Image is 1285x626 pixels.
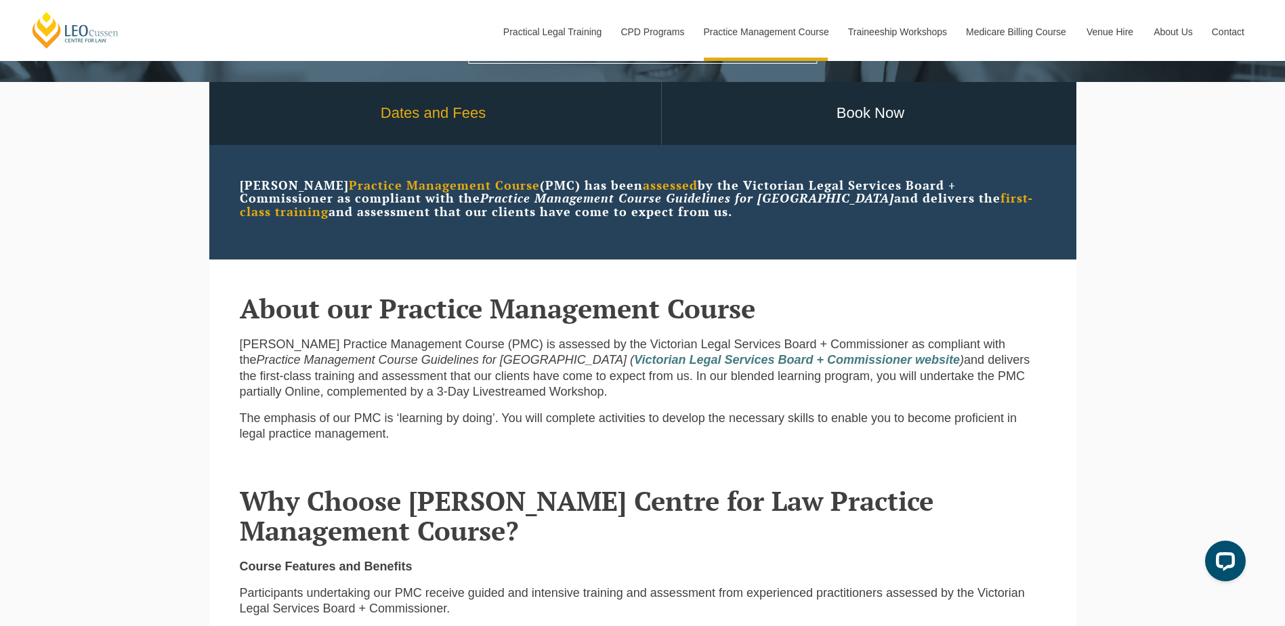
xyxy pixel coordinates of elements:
h2: Why Choose [PERSON_NAME] Centre for Law Practice Management Course? [240,486,1046,545]
a: [PERSON_NAME] Centre for Law [30,11,121,49]
a: Book Now [662,82,1080,145]
a: Contact [1202,3,1255,61]
iframe: LiveChat chat widget [1194,535,1251,592]
strong: first-class training [240,190,1033,220]
p: Participants undertaking our PMC receive guided and intensive training and assessment from experi... [240,585,1046,617]
p: [PERSON_NAME] Practice Management Course (PMC) is assessed by the Victorian Legal Services Board ... [240,337,1046,400]
strong: assessed [643,177,698,193]
strong: Practice Management Course [349,177,540,193]
strong: Course Features and Benefits [240,560,413,573]
a: Victorian Legal Services Board + Commissioner website [634,353,960,367]
a: Practical Legal Training [493,3,611,61]
a: About Us [1143,3,1202,61]
a: Practice Management Course [694,3,838,61]
a: Traineeship Workshops [838,3,956,61]
em: Practice Management Course Guidelines for [GEOGRAPHIC_DATA] ( ) [257,353,965,367]
h2: About our Practice Management Course [240,293,1046,323]
a: Venue Hire [1076,3,1143,61]
p: The emphasis of our PMC is ‘learning by doing’. You will complete activities to develop the neces... [240,411,1046,442]
a: Dates and Fees [206,82,661,145]
em: Practice Management Course Guidelines for [GEOGRAPHIC_DATA] [480,190,894,206]
a: Medicare Billing Course [956,3,1076,61]
a: CPD Programs [610,3,693,61]
p: [PERSON_NAME] (PMC) has been by the Victorian Legal Services Board + Commissioner as compliant wi... [240,179,1046,219]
